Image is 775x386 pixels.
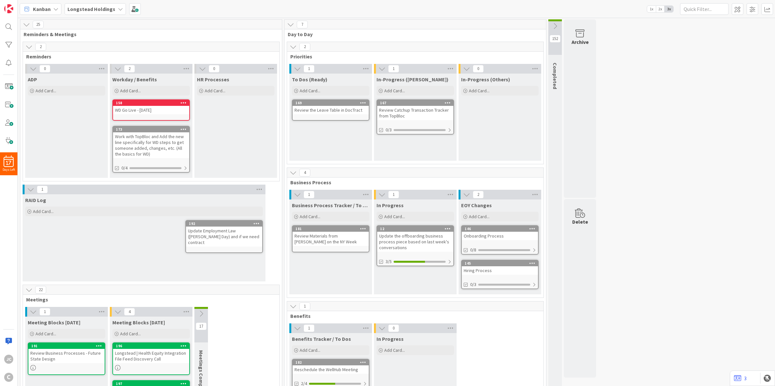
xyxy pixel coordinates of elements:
input: Quick Filter... [680,3,728,15]
div: 145 [462,260,538,266]
span: 25 [33,21,44,28]
div: 173 [113,127,189,132]
div: 173Work with TopBloc and Add the new line specifically for WD steps to get someone added, changes... [113,127,189,158]
div: 167 [377,100,453,106]
span: Meetings [26,296,271,303]
span: Add Card... [205,88,225,94]
span: Add Card... [384,214,405,219]
span: 2 [35,43,46,51]
span: 0/8 [470,247,476,253]
div: 145 [465,261,538,266]
div: 181 [295,227,369,231]
span: In-Progress (Others) [461,76,510,83]
div: 196 [116,344,189,348]
span: Reminders & Meetings [24,31,274,37]
div: 146Onboarding Process [462,226,538,240]
div: 167 [380,101,453,105]
span: Business Process [290,179,535,186]
span: 1 [304,65,315,73]
span: 17 [6,161,11,165]
div: Work with TopBloc and Add the new line specifically for WD steps to get someone added, changes, e... [113,132,189,158]
span: 7 [297,21,308,28]
div: 192 [189,221,262,226]
div: Update the offboarding business process piece based on last week's conversations [377,232,453,252]
div: 12 [380,227,453,231]
div: Hiring Process [462,266,538,275]
span: Add Card... [300,88,320,94]
div: 12 [377,226,453,232]
div: JC [4,355,13,364]
div: Update Employment Law ([PERSON_NAME] Day) and if we need contract [186,227,262,247]
div: 12Update the offboarding business process piece based on last week's conversations [377,226,453,252]
div: 196 [113,343,189,349]
div: Delete [572,218,588,226]
div: 169Review the Leave Table in DocTract [293,100,369,114]
span: Add Card... [120,331,141,337]
span: Meeting Blocks Tomorrow [112,319,165,326]
span: In-Progress (Jerry) [377,76,449,83]
div: 158 [116,101,189,105]
div: 145Hiring Process [462,260,538,275]
div: 181 [293,226,369,232]
div: 192Update Employment Law ([PERSON_NAME] Day) and if we need contract [186,221,262,247]
span: 1 [299,302,310,310]
div: Review Business Processes - Future State Design [28,349,105,363]
span: Priorities [290,53,535,60]
span: 0 [473,65,484,73]
span: 4 [299,169,310,177]
span: Day to Day [288,31,538,37]
div: Review Materials from [PERSON_NAME] on the NY Week [293,232,369,246]
div: 169 [295,101,369,105]
span: 2x [656,6,665,12]
div: 192 [186,221,262,227]
span: 0 [39,65,50,73]
span: 3/5 [386,258,392,265]
span: Business Process Tracker / To Dos [292,202,369,208]
span: Add Card... [384,347,405,353]
div: 167Review Catchup Transaction Tracker from TopBloc [377,100,453,120]
span: 2 [124,65,135,73]
span: Workday / Benefits [112,76,157,83]
span: 1 [37,186,48,193]
span: Add Card... [36,331,56,337]
div: 169 [293,100,369,106]
div: 181Review Materials from [PERSON_NAME] on the NY Week [293,226,369,246]
span: Add Card... [120,88,141,94]
span: 0 [388,324,399,332]
b: Longstead Holdings [67,6,115,12]
span: 152 [550,35,561,43]
span: RAID Log [25,197,46,203]
span: 0/3 [386,127,392,133]
img: Visit kanbanzone.com [4,4,13,13]
span: EOY Changes [461,202,492,208]
span: HR Processes [197,76,229,83]
span: 3x [665,6,673,12]
div: 191 [28,343,105,349]
div: 146 [465,227,538,231]
span: Benefits [290,313,535,319]
span: 1 [39,308,50,316]
span: 1 [388,191,399,198]
div: C [4,373,13,382]
span: In Progress [377,336,404,342]
div: 196Longstead | Health Equity Integration File Feed Discovery Call [113,343,189,363]
span: ADP [28,76,37,83]
span: 0 [209,65,220,73]
span: Meeting Blocks Today [28,319,80,326]
span: 1 [388,65,399,73]
div: 158 [113,100,189,106]
span: Add Card... [384,88,405,94]
span: 1x [647,6,656,12]
div: 197 [116,381,189,386]
span: 0/4 [121,165,128,171]
span: 17 [196,322,207,330]
span: 0/3 [470,281,476,288]
span: Add Card... [300,347,320,353]
div: 173 [116,127,189,132]
span: 1 [304,324,315,332]
span: In Progress [377,202,404,208]
span: Add Card... [469,214,490,219]
div: 191 [31,344,105,348]
span: Add Card... [36,88,56,94]
span: Reminders [26,53,271,60]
